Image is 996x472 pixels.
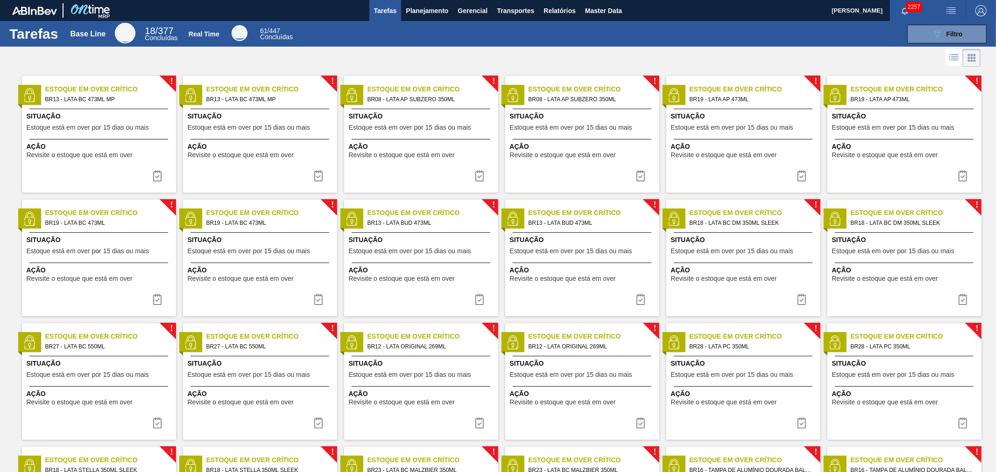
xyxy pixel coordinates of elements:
span: Estoque está em over por 15 dias ou mais [27,124,149,131]
div: Completar tarefa: 30310709 [791,414,813,432]
img: icon-task complete [796,294,807,305]
span: Estoque em Over Crítico [690,455,820,465]
span: Estoque em Over Crítico [529,208,659,218]
button: icon-task complete [307,167,330,185]
span: BR18 - LATA BC DM 350ML SLEEK [851,218,974,228]
span: Relatórios [544,5,575,16]
span: Concluídas [145,34,177,42]
img: status [667,335,681,349]
span: Revisite o estoque que está em over [27,152,133,159]
button: icon-task complete [146,167,169,185]
button: icon-task complete [307,290,330,309]
span: ! [492,449,495,456]
div: Base Line [145,27,177,41]
span: Situação [832,235,979,245]
span: Estoque está em over por 15 dias ou mais [832,124,954,131]
img: status [22,88,36,102]
span: Revisite o estoque que está em over [349,399,455,406]
img: icon-task complete [796,417,807,429]
span: Estoque em Over Crítico [206,208,337,218]
span: Ação [27,265,174,275]
div: Real Time [260,28,293,40]
button: icon-task complete [629,290,652,309]
span: BR28 - LATA PC 350ML [851,341,974,352]
span: Estoque em Over Crítico [851,84,982,94]
span: Estoque em Over Crítico [206,332,337,341]
span: Estoque está em over por 15 dias ou mais [27,248,149,255]
img: icon-task complete [957,417,968,429]
span: 61 [260,27,268,35]
span: Ação [832,389,979,399]
span: Revisite o estoque que está em over [510,152,616,159]
button: icon-task complete [629,167,652,185]
button: icon-task complete [791,167,813,185]
img: icon-task complete [957,170,968,181]
span: Estoque em Over Crítico [45,208,176,218]
span: ! [653,325,656,332]
span: ! [492,201,495,208]
span: Estoque está em over por 15 dias ou mais [510,248,632,255]
span: Estoque está em over por 15 dias ou mais [510,371,632,378]
span: ! [331,201,334,208]
span: Estoque está em over por 15 dias ou mais [188,371,310,378]
span: Situação [671,111,818,121]
button: icon-task complete [468,167,491,185]
span: ! [814,201,817,208]
span: Estoque está em over por 15 dias ou mais [349,248,471,255]
span: BR12 - LATA ORIGINAL 269ML [367,341,491,352]
h1: Tarefas [9,28,58,39]
span: Filtro [947,30,963,38]
span: Revisite o estoque que está em over [188,399,294,406]
img: status [184,212,198,226]
img: icon-task complete [796,170,807,181]
img: Logout [975,5,987,16]
span: Estoque em Over Crítico [206,455,337,465]
span: Ação [832,265,979,275]
span: Ação [510,265,657,275]
span: ! [975,449,978,456]
span: Revisite o estoque que está em over [349,152,455,159]
button: Filtro [907,25,987,43]
span: BR19 - LATA BC 473ML [45,218,169,228]
span: Situação [188,235,335,245]
span: Revisite o estoque que está em over [510,399,616,406]
span: Revisite o estoque que está em over [27,399,133,406]
div: Completar tarefa: 30310709 [952,414,974,432]
span: Estoque em Over Crítico [367,455,498,465]
span: BR18 - LATA BC DM 350ML SLEEK [690,218,813,228]
span: Estoque está em over por 15 dias ou mais [510,124,632,131]
img: icon-task complete [957,294,968,305]
div: Completar tarefa: 30310702 [629,167,652,185]
span: Master Data [585,5,622,16]
img: status [667,88,681,102]
img: status [506,335,520,349]
span: Estoque está em over por 15 dias ou mais [349,371,471,378]
span: Estoque está em over por 15 dias ou mais [27,371,149,378]
span: Planejamento [406,5,448,16]
span: Situação [510,359,657,368]
span: ! [331,449,334,456]
button: icon-task complete [468,414,491,432]
span: ! [975,325,978,332]
span: Situação [188,359,335,368]
span: Estoque em Over Crítico [851,332,982,341]
img: icon-task complete [474,417,485,429]
span: Estoque em Over Crítico [367,208,498,218]
button: icon-task complete [952,414,974,432]
span: ! [814,325,817,332]
span: BR08 - LATA AP SUBZERO 350ML [367,94,491,104]
span: / 447 [260,27,280,35]
span: ! [653,449,656,456]
span: Situação [27,235,174,245]
span: Ação [832,142,979,152]
span: ! [975,78,978,85]
span: Ação [671,389,818,399]
img: icon-task complete [152,170,163,181]
span: BR13 - LATA BC 473ML MP [206,94,330,104]
div: Completar tarefa: 30310697 [307,167,330,185]
span: Ação [27,142,174,152]
img: icon-task complete [635,170,646,181]
span: Situação [671,359,818,368]
span: ! [814,78,817,85]
span: ! [170,201,173,208]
